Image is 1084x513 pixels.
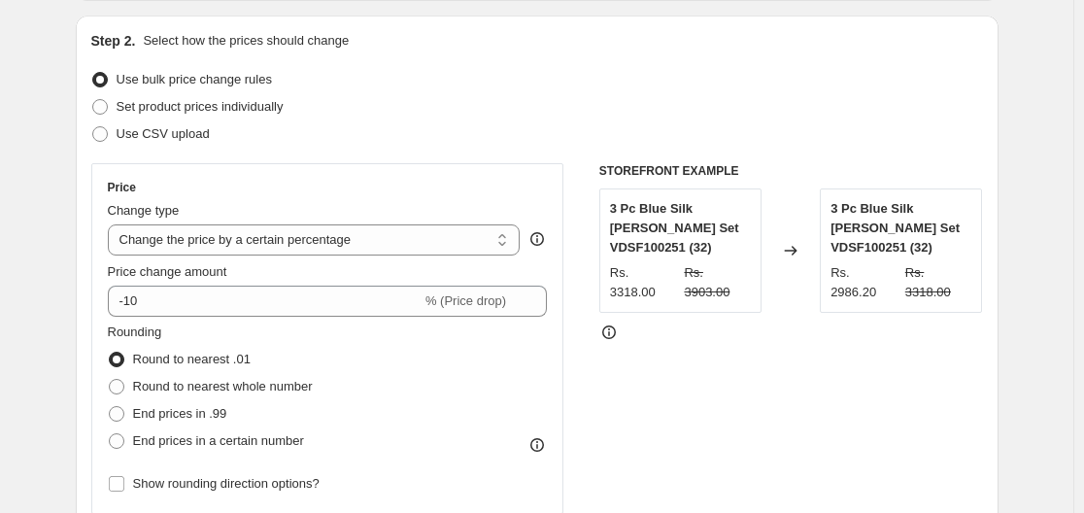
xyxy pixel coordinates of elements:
[610,263,677,302] div: Rs. 3318.00
[133,406,227,421] span: End prices in .99
[684,263,751,302] strike: Rs. 3903.00
[108,325,162,339] span: Rounding
[599,163,983,179] h6: STOREFRONT EXAMPLE
[905,263,972,302] strike: Rs. 3318.00
[133,433,304,448] span: End prices in a certain number
[108,180,136,195] h3: Price
[117,126,210,141] span: Use CSV upload
[830,263,898,302] div: Rs. 2986.20
[610,201,739,255] span: 3 Pc Blue Silk [PERSON_NAME] Set VDSF100251 (32)
[117,99,284,114] span: Set product prices individually
[108,286,422,317] input: -15
[117,72,272,86] span: Use bulk price change rules
[108,203,180,218] span: Change type
[91,31,136,51] h2: Step 2.
[133,476,320,491] span: Show rounding direction options?
[133,379,313,393] span: Round to nearest whole number
[108,264,227,279] span: Price change amount
[425,293,506,308] span: % (Price drop)
[143,31,349,51] p: Select how the prices should change
[830,201,960,255] span: 3 Pc Blue Silk [PERSON_NAME] Set VDSF100251 (32)
[527,229,547,249] div: help
[133,352,251,366] span: Round to nearest .01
